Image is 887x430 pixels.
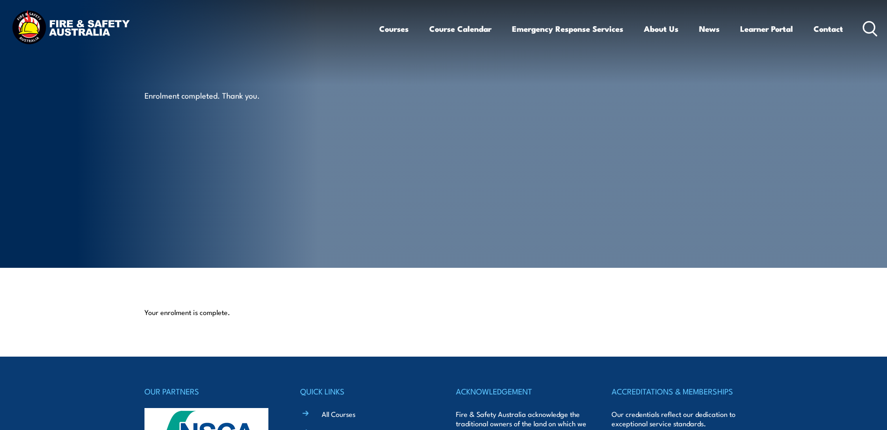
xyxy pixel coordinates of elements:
[644,16,678,41] a: About Us
[144,385,275,398] h4: OUR PARTNERS
[144,90,315,100] p: Enrolment completed. Thank you.
[612,409,743,428] p: Our credentials reflect our dedication to exceptional service standards.
[612,385,743,398] h4: ACCREDITATIONS & MEMBERSHIPS
[144,308,743,317] p: Your enrolment is complete.
[740,16,793,41] a: Learner Portal
[379,16,409,41] a: Courses
[699,16,720,41] a: News
[512,16,623,41] a: Emergency Response Services
[456,385,587,398] h4: ACKNOWLEDGEMENT
[814,16,843,41] a: Contact
[429,16,491,41] a: Course Calendar
[300,385,431,398] h4: QUICK LINKS
[322,409,355,419] a: All Courses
